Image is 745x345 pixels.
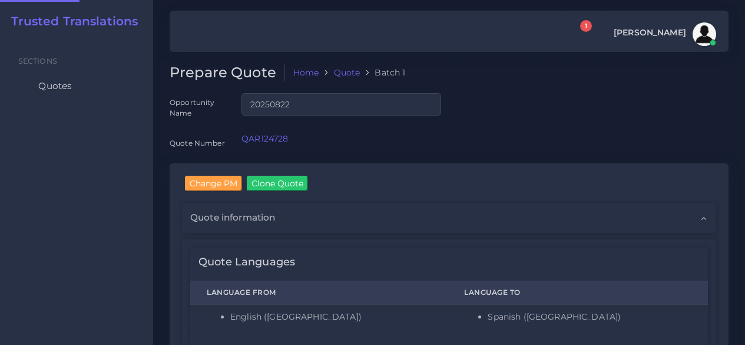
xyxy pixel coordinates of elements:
[230,311,431,323] li: English ([GEOGRAPHIC_DATA])
[38,80,72,93] span: Quotes
[185,176,242,191] input: Change PM
[182,203,716,232] div: Quote information
[190,281,448,304] th: Language From
[360,67,405,78] li: Batch 1
[9,74,144,98] a: Quotes
[293,67,319,78] a: Home
[569,27,590,42] a: 1
[170,97,225,118] label: Opportunity Name
[3,14,138,28] a: Trusted Translations
[334,67,360,78] a: Quote
[580,20,592,32] span: 1
[18,57,57,65] span: Sections
[190,211,275,224] span: Quote information
[241,133,288,144] a: QAR124728
[170,64,285,81] h2: Prepare Quote
[448,281,708,304] th: Language To
[614,28,686,37] span: [PERSON_NAME]
[247,176,308,191] input: Clone Quote
[693,22,716,46] img: avatar
[198,256,295,269] h4: Quote Languages
[170,138,225,148] label: Quote Number
[608,22,720,46] a: [PERSON_NAME]avatar
[488,311,691,323] li: Spanish ([GEOGRAPHIC_DATA])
